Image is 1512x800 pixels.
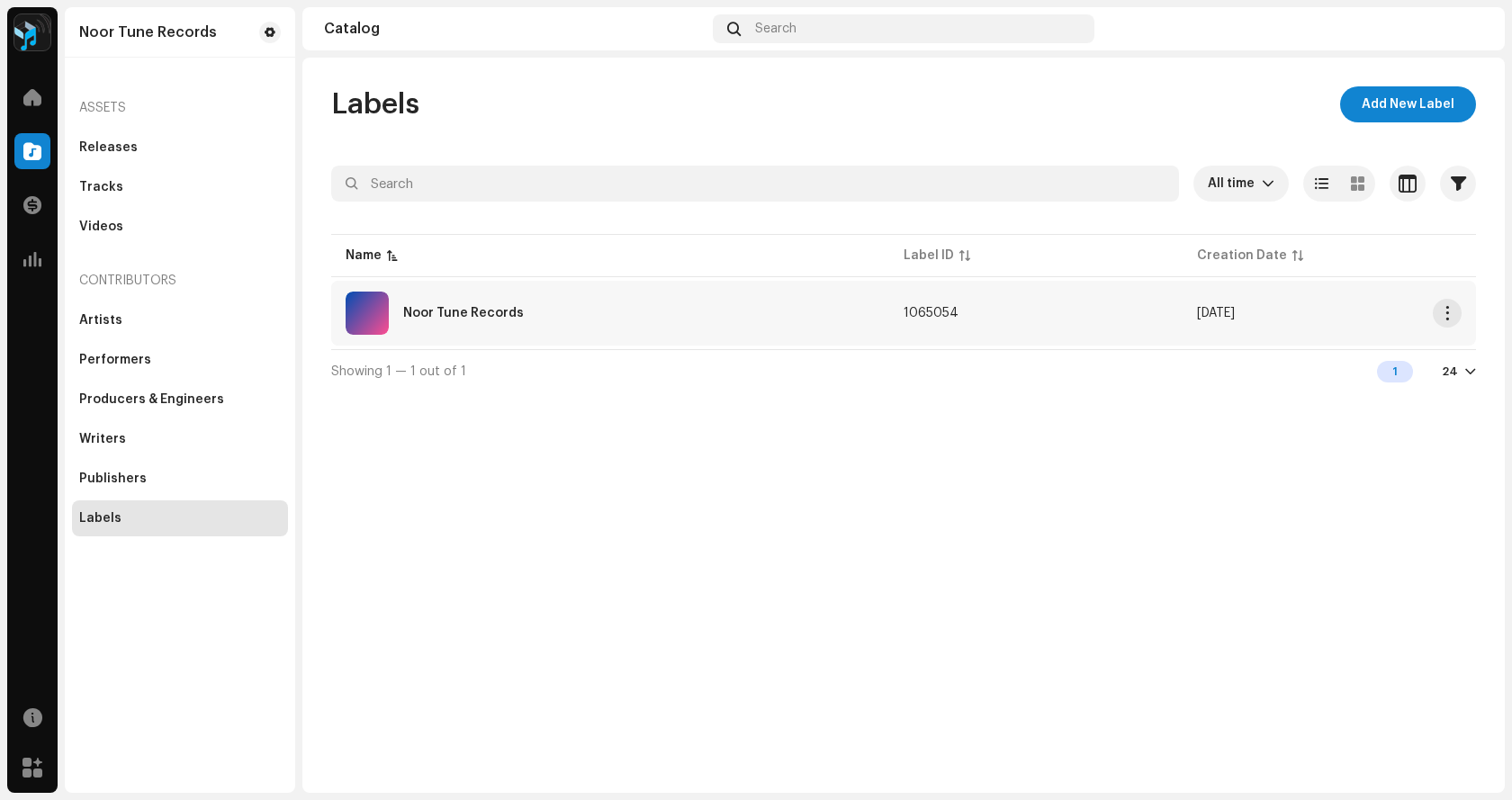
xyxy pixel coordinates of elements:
[1262,166,1274,202] div: dropdown trigger
[1208,166,1262,202] span: All time
[14,14,50,50] img: 2dae3d76-597f-44f3-9fef-6a12da6d2ece
[72,342,288,378] re-m-nav-item: Performers
[79,511,121,526] div: Labels
[72,259,288,302] re-a-nav-header: Contributors
[755,22,796,36] span: Search
[1197,307,1235,319] span: Oct 10, 2025
[79,180,123,194] div: Tracks
[403,307,524,319] div: Noor Tune Records
[72,130,288,166] re-m-nav-item: Releases
[79,140,138,155] div: Releases
[331,365,466,378] span: Showing 1 — 1 out of 1
[72,169,288,205] re-m-nav-item: Tracks
[904,247,954,265] div: Label ID
[1197,247,1287,265] div: Creation Date
[79,472,147,486] div: Publishers
[79,313,122,328] div: Artists
[346,247,382,265] div: Name
[1442,364,1458,379] div: 24
[79,432,126,446] div: Writers
[72,209,288,245] re-m-nav-item: Videos
[904,307,958,319] span: 1065054
[72,421,288,457] re-m-nav-item: Writers
[1454,14,1483,43] img: ddbd24bf-3c95-4c56-afc9-732d5392c984
[79,353,151,367] div: Performers
[1340,86,1476,122] button: Add New Label
[79,392,224,407] div: Producers & Engineers
[324,22,706,36] div: Catalog
[72,86,288,130] re-a-nav-header: Assets
[1377,361,1413,382] div: 1
[79,220,123,234] div: Videos
[331,86,419,122] span: Labels
[72,382,288,418] re-m-nav-item: Producers & Engineers
[72,302,288,338] re-m-nav-item: Artists
[1362,86,1454,122] span: Add New Label
[79,25,217,40] div: Noor Tune Records
[72,500,288,536] re-m-nav-item: Labels
[331,166,1179,202] input: Search
[72,461,288,497] re-m-nav-item: Publishers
